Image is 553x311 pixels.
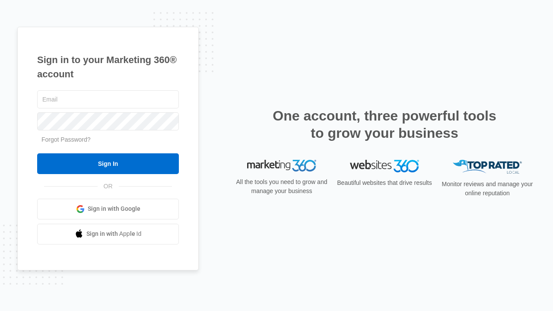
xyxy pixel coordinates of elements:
[247,160,316,172] img: Marketing 360
[41,136,91,143] a: Forgot Password?
[98,182,119,191] span: OR
[270,107,499,142] h2: One account, three powerful tools to grow your business
[439,180,536,198] p: Monitor reviews and manage your online reputation
[86,229,142,238] span: Sign in with Apple Id
[453,160,522,174] img: Top Rated Local
[37,224,179,244] a: Sign in with Apple Id
[350,160,419,172] img: Websites 360
[233,178,330,196] p: All the tools you need to grow and manage your business
[336,178,433,187] p: Beautiful websites that drive results
[37,53,179,81] h1: Sign in to your Marketing 360® account
[88,204,140,213] span: Sign in with Google
[37,199,179,219] a: Sign in with Google
[37,90,179,108] input: Email
[37,153,179,174] input: Sign In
